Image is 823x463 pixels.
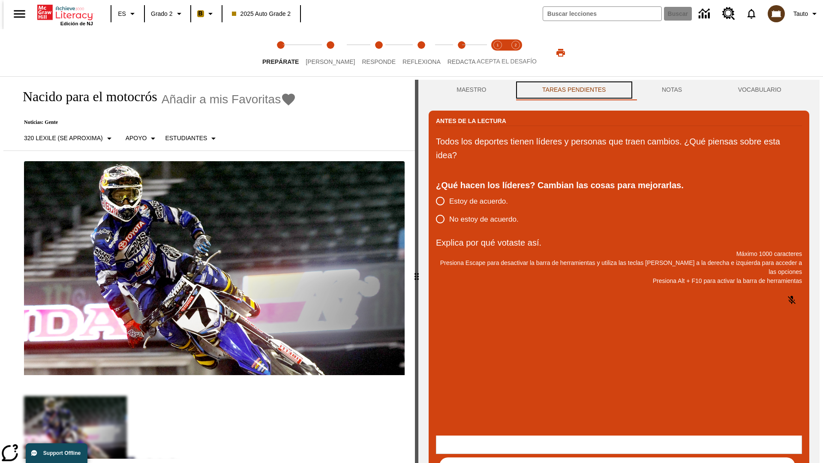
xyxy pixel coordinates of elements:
span: 2025 Auto Grade 2 [232,9,291,18]
span: Reflexiona [402,58,441,65]
button: Redacta step 5 of 5 [441,29,483,76]
button: Abrir el menú lateral [7,1,32,27]
span: Tauto [793,9,808,18]
p: Máximo 1000 caracteres [436,250,802,259]
p: Presiona Escape para desactivar la barra de herramientas y utiliza las teclas [PERSON_NAME] a la ... [436,259,802,277]
button: Haga clic para activar la función de reconocimiento de voz [781,290,802,310]
span: ACEPTA EL DESAFÍO [477,58,537,65]
button: VOCABULARIO [710,80,809,100]
button: Reflexiona step 4 of 5 [396,29,448,76]
p: Noticias: Gente [14,119,296,126]
button: Añadir a mis Favoritas - Nacido para el motocrós [162,92,297,107]
div: poll [436,192,526,228]
button: Seleccione Lexile, 320 Lexile (Se aproxima) [21,131,118,146]
button: Lenguaje: ES, Selecciona un idioma [114,6,141,21]
button: Support Offline [26,443,87,463]
span: ES [118,9,126,18]
div: Portada [37,3,93,26]
button: Prepárate step 1 of 5 [255,29,306,76]
p: 320 Lexile (Se aproxima) [24,134,103,143]
span: Grado 2 [151,9,173,18]
span: Edición de NJ [60,21,93,26]
p: Estudiantes [165,134,207,143]
button: Imprimir [547,45,574,60]
button: Maestro [429,80,514,100]
span: [PERSON_NAME] [306,58,355,65]
button: Seleccionar estudiante [162,131,222,146]
div: activity [418,80,820,463]
span: Añadir a mis Favoritas [162,93,281,106]
div: Pulsa la tecla de intro o la barra espaciadora y luego presiona las flechas de derecha e izquierd... [415,80,418,463]
button: NOTAS [634,80,710,100]
button: Responde step 3 of 5 [355,29,402,76]
span: B [198,8,203,19]
div: ¿Qué hacen los líderes? Cambian las cosas para mejorarlas. [436,178,802,192]
button: Escoja un nuevo avatar [763,3,790,25]
button: Boost El color de la clase es anaranjado claro. Cambiar el color de la clase. [194,6,219,21]
p: Apoyo [126,134,147,143]
span: Responde [362,58,396,65]
button: Acepta el desafío contesta step 2 of 2 [503,29,528,76]
button: Acepta el desafío lee step 1 of 2 [485,29,510,76]
button: Grado: Grado 2, Elige un grado [147,6,188,21]
a: Centro de información [694,2,717,26]
button: Lee step 2 of 5 [299,29,362,76]
div: reading [3,80,415,459]
p: Todos los deportes tienen líderes y personas que traen cambios. ¿Qué piensas sobre esta idea? [436,135,802,162]
img: El corredor de motocrós James Stewart vuela por los aires en su motocicleta de montaña [24,161,405,376]
span: Estoy de acuerdo. [449,196,508,207]
input: Buscar campo [543,7,661,21]
a: Notificaciones [740,3,763,25]
h1: Nacido para el motocrós [14,89,157,105]
button: Tipo de apoyo, Apoyo [122,131,162,146]
span: Redacta [448,58,476,65]
button: Perfil/Configuración [790,6,823,21]
p: Explica por qué votaste así. [436,236,802,250]
span: Support Offline [43,450,81,456]
button: TAREAS PENDIENTES [514,80,634,100]
span: Prepárate [262,58,299,65]
span: No estoy de acuerdo. [449,214,519,225]
p: Presiona Alt + F10 para activar la barra de herramientas [436,277,802,286]
text: 1 [496,43,499,47]
div: Instructional Panel Tabs [429,80,809,100]
a: Centro de recursos, Se abrirá en una pestaña nueva. [717,2,740,25]
img: avatar image [768,5,785,22]
text: 2 [514,43,517,47]
body: Explica por qué votaste así. Máximo 1000 caracteres Presiona Alt + F10 para activar la barra de h... [3,7,125,15]
h2: Antes de la lectura [436,116,506,126]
